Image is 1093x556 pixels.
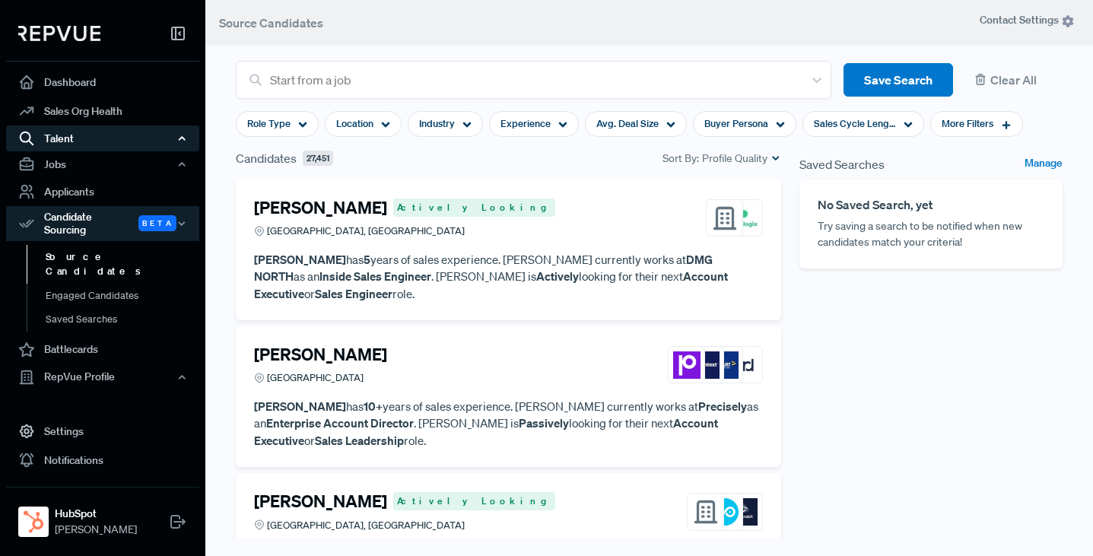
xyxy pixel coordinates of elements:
span: Saved Searches [799,155,885,173]
img: AutoRABIT [730,498,758,526]
a: Engaged Candidates [27,284,220,308]
p: Try saving a search to be notified when new candidates match your criteria! [818,218,1044,250]
strong: HubSpot [55,506,137,522]
a: Manage [1025,155,1063,173]
span: [PERSON_NAME] [55,522,137,538]
strong: Sales Leadership [315,433,404,448]
strong: [PERSON_NAME] [254,252,346,267]
img: RepVue [18,26,100,41]
strong: Account Executive [254,415,718,448]
div: Candidate Sourcing [6,206,199,241]
a: Battlecards [6,335,199,364]
span: Beta [138,215,176,231]
strong: 5 [364,252,370,267]
button: Clear All [965,63,1063,97]
span: Source Candidates [219,15,323,30]
span: Actively Looking [393,492,555,510]
a: Saved Searches [27,307,220,332]
span: Experience [500,116,551,131]
span: Actively Looking [393,199,555,217]
button: Candidate Sourcing Beta [6,206,199,241]
img: Coralogix [730,205,758,232]
span: Industry [419,116,455,131]
strong: Enterprise Account Director [266,415,414,431]
span: Avg. Deal Size [596,116,659,131]
p: has years of sales experience. [PERSON_NAME] currently works at as an . [PERSON_NAME] is looking ... [254,398,763,450]
strong: [PERSON_NAME] [254,399,346,414]
span: Role Type [247,116,291,131]
a: Dashboard [6,68,199,97]
strong: Account Executive [254,268,728,301]
span: [GEOGRAPHIC_DATA], [GEOGRAPHIC_DATA] [267,518,465,532]
h6: No Saved Search, yet [818,198,1044,212]
a: Sales Org Health [6,97,199,125]
span: 27,451 [303,151,333,167]
a: Source Candidates [27,245,220,284]
span: Contact Settings [980,12,1075,28]
span: Sales Cycle Length [814,116,896,131]
img: Precisely [673,351,701,379]
span: Profile Quality [702,151,767,167]
span: Location [336,116,373,131]
span: [GEOGRAPHIC_DATA] [267,370,364,385]
a: Applicants [6,177,199,206]
span: [GEOGRAPHIC_DATA], [GEOGRAPHIC_DATA] [267,224,465,238]
img: RR Donnelley [730,351,758,379]
img: Copado [711,498,739,526]
a: HubSpotHubSpot[PERSON_NAME] [6,487,199,544]
img: Smart Communications [711,351,739,379]
strong: Precisely [698,399,747,414]
button: Save Search [844,63,953,97]
strong: 10+ [364,399,383,414]
button: Jobs [6,151,199,177]
button: RepVue Profile [6,364,199,390]
span: More Filters [942,116,993,131]
h4: [PERSON_NAME] [254,491,387,511]
h4: [PERSON_NAME] [254,345,387,364]
div: Sort By: [662,151,781,167]
strong: Actively [536,268,579,284]
h4: [PERSON_NAME] [254,198,387,218]
span: Candidates [236,149,297,167]
img: HubSpot [21,510,46,534]
p: has years of sales experience. [PERSON_NAME] currently works at as an . [PERSON_NAME] is looking ... [254,251,763,303]
strong: Passively [519,415,569,431]
a: Notifications [6,446,199,475]
img: OpenText [692,351,720,379]
button: Talent [6,125,199,151]
strong: Inside Sales Engineer [319,268,431,284]
a: Settings [6,417,199,446]
span: Buyer Persona [704,116,768,131]
strong: Sales Engineer [315,286,392,301]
